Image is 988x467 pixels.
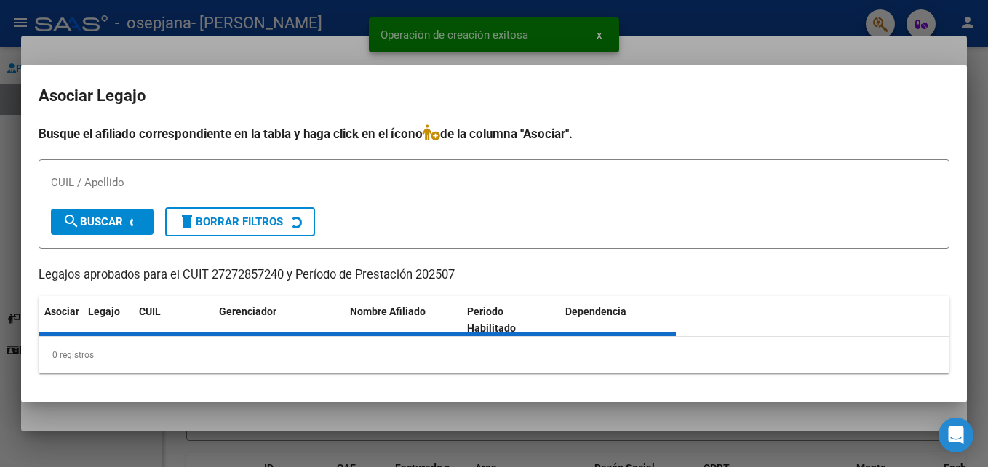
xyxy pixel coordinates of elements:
[559,296,677,344] datatable-header-cell: Dependencia
[461,296,559,344] datatable-header-cell: Periodo Habilitado
[39,124,949,143] h4: Busque el afiliado correspondiente en la tabla y haga click en el ícono de la columna "Asociar".
[178,215,283,228] span: Borrar Filtros
[213,296,344,344] datatable-header-cell: Gerenciador
[63,215,123,228] span: Buscar
[63,212,80,230] mat-icon: search
[467,306,516,334] span: Periodo Habilitado
[165,207,315,236] button: Borrar Filtros
[178,212,196,230] mat-icon: delete
[82,296,133,344] datatable-header-cell: Legajo
[88,306,120,317] span: Legajo
[39,82,949,110] h2: Asociar Legajo
[350,306,426,317] span: Nombre Afiliado
[344,296,461,344] datatable-header-cell: Nombre Afiliado
[139,306,161,317] span: CUIL
[939,418,973,452] div: Open Intercom Messenger
[219,306,276,317] span: Gerenciador
[51,209,154,235] button: Buscar
[565,306,626,317] span: Dependencia
[39,296,82,344] datatable-header-cell: Asociar
[133,296,213,344] datatable-header-cell: CUIL
[44,306,79,317] span: Asociar
[39,266,949,284] p: Legajos aprobados para el CUIT 27272857240 y Período de Prestación 202507
[39,337,949,373] div: 0 registros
